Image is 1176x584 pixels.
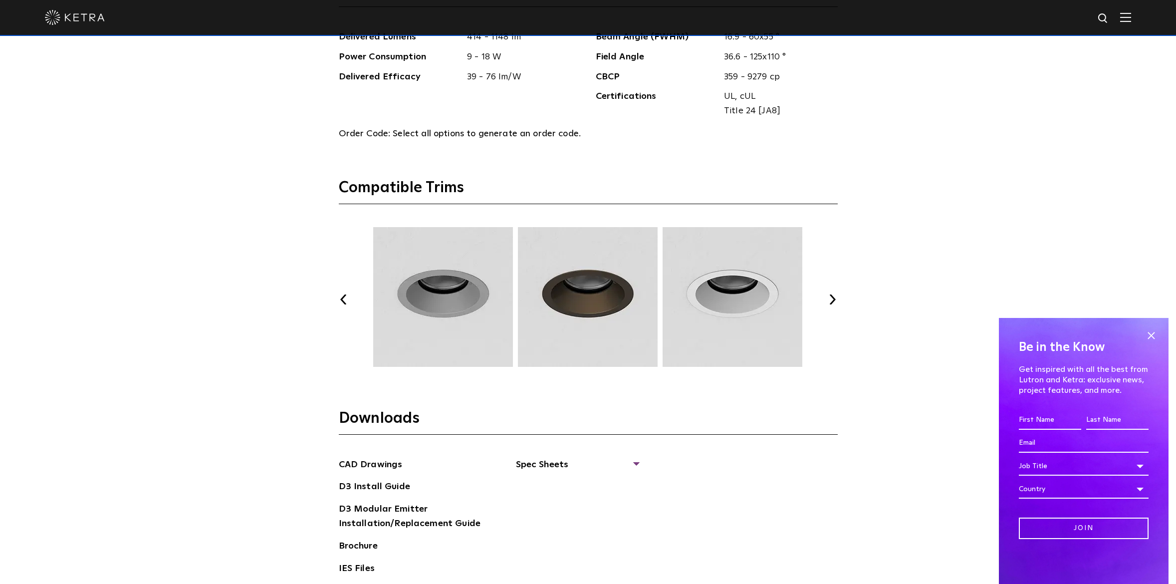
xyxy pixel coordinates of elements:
a: CAD Drawings [339,458,403,474]
img: Hamburger%20Nav.svg [1120,12,1131,22]
span: 359 - 9279 cp [716,70,838,84]
span: Field Angle [596,50,717,64]
p: Get inspired with all the best from Lutron and Ketra: exclusive news, project features, and more. [1019,364,1149,395]
button: Next [828,294,838,304]
img: TRM005.webp [661,227,804,367]
span: Title 24 [JA8] [724,104,830,118]
img: TRM003.webp [372,227,514,367]
h3: Downloads [339,409,838,435]
div: Job Title [1019,457,1149,476]
span: Delivered Efficacy [339,70,460,84]
input: First Name [1019,411,1081,430]
span: Spec Sheets [516,458,638,480]
span: 16.9 - 60x55 ° [716,30,838,44]
button: Previous [339,294,349,304]
input: Email [1019,434,1149,453]
img: search icon [1097,12,1110,25]
a: IES Files [339,562,375,578]
h4: Be in the Know [1019,338,1149,357]
input: Last Name [1086,411,1149,430]
span: Beam Angle (FWHM) [596,30,717,44]
span: Select all options to generate an order code. [393,129,581,138]
img: TRM004.webp [516,227,659,367]
span: Power Consumption [339,50,460,64]
span: 39 - 76 lm/W [460,70,581,84]
span: Order Code: [339,129,391,138]
a: D3 Install Guide [339,480,410,496]
span: CBCP [596,70,717,84]
a: D3 Modular Emitter Installation/Replacement Guide [339,502,488,533]
img: ketra-logo-2019-white [45,10,105,25]
h3: Compatible Trims [339,178,838,204]
span: 414 - 1148 lm [460,30,581,44]
div: Country [1019,480,1149,499]
span: 9 - 18 W [460,50,581,64]
span: Certifications [596,89,717,118]
span: Delivered Lumens [339,30,460,44]
input: Join [1019,518,1149,539]
span: UL, cUL [724,89,830,104]
a: Brochure [339,539,378,555]
span: 36.6 - 125x110 ° [716,50,838,64]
